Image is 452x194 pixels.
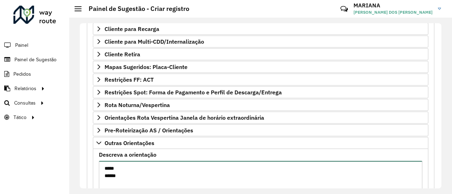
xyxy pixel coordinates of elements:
[105,127,193,133] span: Pre-Roteirização AS / Orientações
[99,150,156,159] label: Descreva a orientação
[14,85,36,92] span: Relatórios
[337,1,352,17] a: Contato Rápido
[105,140,154,146] span: Outras Orientações
[93,23,428,35] a: Cliente para Recarga
[14,56,56,63] span: Painel de Sugestão
[15,42,28,49] span: Painel
[13,70,31,78] span: Pedidos
[105,102,170,108] span: Rota Noturna/Vespertina
[93,124,428,136] a: Pre-Roteirização AS / Orientações
[93,61,428,73] a: Mapas Sugeridos: Placa-Cliente
[82,5,189,13] h2: Painel de Sugestão - Criar registro
[105,26,159,32] span: Cliente para Recarga
[105,64,188,70] span: Mapas Sugeridos: Placa-Cliente
[93,86,428,98] a: Restrições Spot: Forma de Pagamento e Perfil de Descarga/Entrega
[105,115,264,120] span: Orientações Rota Vespertina Janela de horário extraordinária
[93,74,428,86] a: Restrições FF: ACT
[14,99,36,107] span: Consultas
[93,99,428,111] a: Rota Noturna/Vespertina
[353,9,433,15] span: [PERSON_NAME] DOS [PERSON_NAME]
[105,39,204,44] span: Cliente para Multi-CDD/Internalização
[93,112,428,124] a: Orientações Rota Vespertina Janela de horário extraordinária
[105,89,282,95] span: Restrições Spot: Forma de Pagamento e Perfil de Descarga/Entrega
[93,48,428,60] a: Cliente Retira
[353,2,433,9] h3: MARIANA
[105,77,154,82] span: Restrições FF: ACT
[13,114,26,121] span: Tático
[93,36,428,48] a: Cliente para Multi-CDD/Internalização
[93,137,428,149] a: Outras Orientações
[105,51,140,57] span: Cliente Retira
